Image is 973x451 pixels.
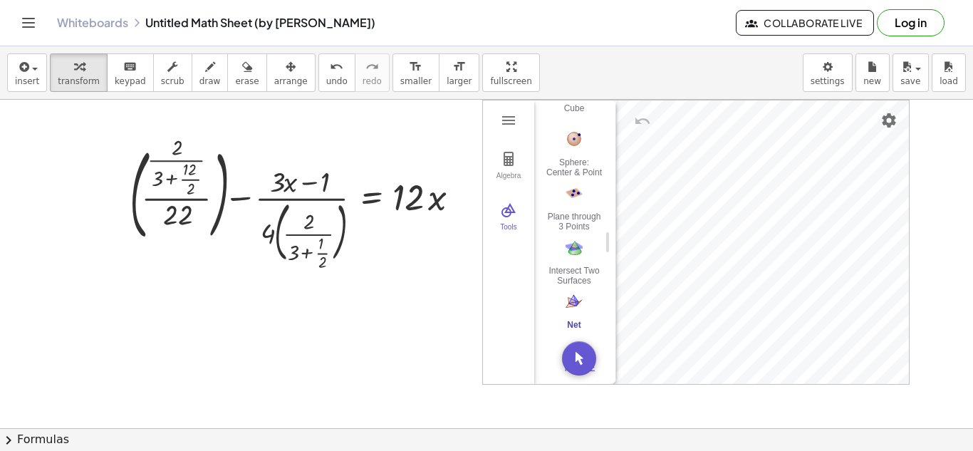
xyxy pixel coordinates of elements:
[452,58,466,76] i: format_size
[877,9,945,36] button: Log in
[355,53,390,92] button: redoredo
[57,16,128,30] a: Whiteboards
[482,100,910,385] div: 3D Calculator
[546,212,603,232] div: Plane through 3 Points
[855,53,890,92] button: new
[266,53,316,92] button: arrange
[630,108,655,134] button: Undo
[330,58,343,76] i: undo
[932,53,966,92] button: load
[392,53,439,92] button: format_sizesmaller
[235,76,259,86] span: erase
[940,76,958,86] span: load
[863,76,881,86] span: new
[447,76,472,86] span: larger
[486,223,531,243] div: Tools
[50,53,108,92] button: transform
[439,53,479,92] button: format_sizelarger
[326,76,348,86] span: undo
[107,53,154,92] button: keyboardkeypad
[557,362,603,373] div: More
[409,58,422,76] i: format_size
[546,235,603,286] button: Intersect Two Surfaces. Select two surfaces
[363,76,382,86] span: redo
[616,100,909,384] canvas: 3D View
[546,266,603,286] div: Intersect Two Surfaces
[546,127,603,178] button: Sphere: Center & Point. Select center point, then point on sphere
[900,76,920,86] span: save
[490,76,531,86] span: fullscreen
[748,16,862,29] span: Collaborate Live
[400,76,432,86] span: smaller
[482,53,539,92] button: fullscreen
[7,53,47,92] button: insert
[546,181,603,232] button: Plane through 3 Points. Select three points
[562,341,596,375] button: Move. Drag or select object
[803,53,853,92] button: settings
[192,53,229,92] button: draw
[546,157,603,177] div: Sphere: Center & Point
[811,76,845,86] span: settings
[123,58,137,76] i: keyboard
[736,10,874,36] button: Collaborate Live
[115,76,146,86] span: keypad
[274,76,308,86] span: arrange
[58,76,100,86] span: transform
[15,76,39,86] span: insert
[893,53,929,92] button: save
[227,53,266,92] button: erase
[17,11,40,34] button: Toggle navigation
[546,320,603,340] div: Net
[153,53,192,92] button: scrub
[318,53,355,92] button: undoundo
[486,172,531,192] div: Algebra
[546,103,603,123] div: Cube
[365,58,379,76] i: redo
[199,76,221,86] span: draw
[546,289,603,341] button: Net. Select a polyhedron
[161,76,184,86] span: scrub
[876,108,902,133] button: Settings
[500,112,517,129] img: Main Menu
